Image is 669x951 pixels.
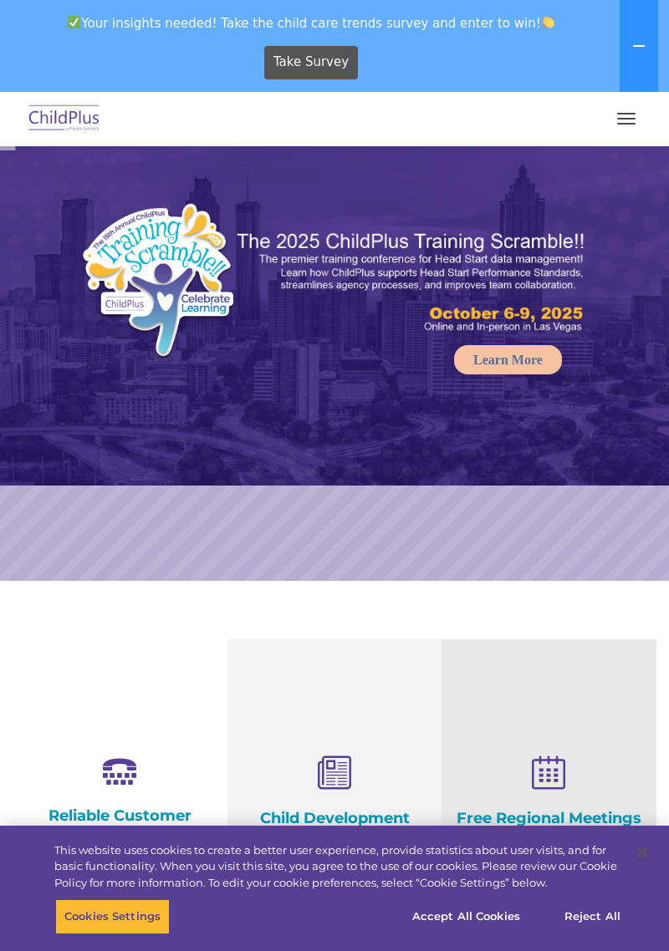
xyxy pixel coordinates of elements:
[25,99,104,139] img: ChildPlus by Procare Solutions
[25,806,215,843] h4: Reliable Customer Support
[540,899,645,934] button: Reject All
[454,809,644,827] h4: Free Regional Meetings
[68,16,80,28] img: ✅
[264,46,359,79] a: Take Survey
[454,345,562,374] a: Learn More
[7,7,616,39] span: Your insights needed! Take the child care trends survey and enter to win!
[273,48,349,77] span: Take Survey
[542,16,554,28] img: 👏
[55,899,170,934] button: Cookies Settings
[624,834,661,871] button: Close
[240,809,430,864] h4: Child Development Assessments in ChildPlus
[54,842,622,892] div: This website uses cookies to create a better user experience, provide statistics about user visit...
[403,899,529,934] button: Accept All Cookies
